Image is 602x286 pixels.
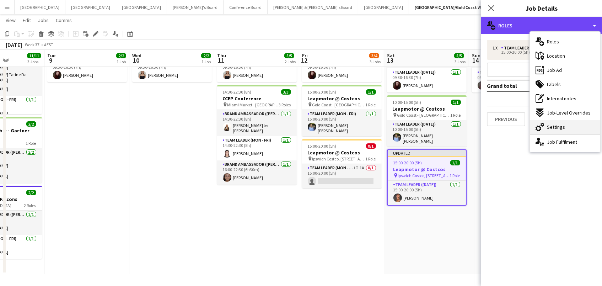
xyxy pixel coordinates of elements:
span: View [6,17,16,23]
a: View [3,16,18,25]
span: Internal notes [547,95,576,102]
div: Roles [481,17,602,34]
span: Week 37 [23,42,41,47]
button: [GEOGRAPHIC_DATA] [358,0,409,14]
app-card-role: Team Leader (Mon - Fri)1/109:30-16:30 (7h)[PERSON_NAME] [302,58,382,82]
span: 1 Role [450,173,460,178]
span: 3/3 [281,89,291,95]
button: Conference Board [224,0,268,14]
app-card-role: Team Leader (Mon - Fri)1/109:30-16:30 (7h)[PERSON_NAME] [217,58,297,82]
span: 15:00-20:00 (5h) [308,143,337,149]
span: 1 Role [366,156,376,161]
app-job-card: 15:00-20:00 (5h)0/1Leapmotor @ Costcos Ipswich Costco, [STREET_ADDRESS]1 RoleTeam Leader (Mon - F... [302,139,382,188]
span: 5/5 [454,53,464,58]
span: 0/1 [366,143,376,149]
span: 1 Role [26,141,36,146]
app-card-role: Team Leader (Mon - Fri)1/115:00-20:00 (5h)[PERSON_NAME] [PERSON_NAME] [302,110,382,136]
div: 3 Jobs [455,59,466,64]
div: Team Leader ([DATE]) [501,46,548,51]
span: Gold Coast - [GEOGRAPHIC_DATA] [312,102,366,107]
button: [GEOGRAPHIC_DATA] [65,0,116,14]
span: 10 [131,56,141,64]
span: 2 Roles [24,203,36,208]
span: Edit [23,17,31,23]
h3: Job Details [481,4,602,13]
app-card-role: Team Leader (Mon - Fri)1/109:30-16:30 (7h)[PERSON_NAME] [132,58,212,82]
h3: Leapmotor @ Costcos [302,95,382,102]
span: 9 [46,56,55,64]
button: Add role [487,63,596,77]
span: Sat [387,52,395,59]
app-card-role: Team Leader (Mon - Fri)1I1A0/115:00-20:00 (5h) [302,164,382,188]
span: Settings [547,124,565,130]
span: Fri [302,52,308,59]
h3: Leapmotor @ Costcos [387,106,467,112]
app-job-card: Updated15:00-20:00 (5h)1/1Leapmotor @ Costcos Ipswich Costco, [STREET_ADDRESS]1 RoleTeam Leader (... [387,149,467,206]
span: Jobs [38,17,49,23]
span: 2/2 [26,121,36,127]
app-card-role: Team Leader ([DATE])1/115:00-20:00 (5h)[PERSON_NAME] [388,181,466,205]
app-card-role: Brand Ambassador ([PERSON_NAME])1/114:30-22:30 (8h)[PERSON_NAME] ter [PERSON_NAME] [217,110,297,136]
span: 1 Role [451,112,461,118]
span: 3 Roles [279,102,291,107]
div: 2 Jobs [285,59,296,64]
span: Ipswich Costco, [STREET_ADDRESS] [398,173,450,178]
div: Job Fulfilment [530,135,600,149]
app-card-role: Team Leader ([DATE])1/110:00-15:00 (5h)[PERSON_NAME] [PERSON_NAME] [387,120,467,147]
div: 1 Job [201,59,211,64]
span: 1/1 [450,160,460,165]
div: AEST [44,42,53,47]
span: Wed [132,52,141,59]
span: 14 [471,56,480,64]
span: Job-Level Overrides [547,110,591,116]
span: Gold Coast - [GEOGRAPHIC_DATA] [397,112,451,118]
span: Thu [217,52,226,59]
span: 14:30-22:30 (8h) [223,89,252,95]
h3: Leapmotor @ Costcos [302,149,382,156]
app-job-card: 14:30-22:30 (8h)3/3CCEP Conference Miami Market - [GEOGRAPHIC_DATA]3 RolesBrand Ambassador ([PERS... [217,85,297,185]
h3: CCEP Conference [217,95,297,102]
span: 11/11 [27,53,41,58]
div: 15:00-20:00 (5h) [493,51,583,54]
h3: Leapmotor @ Costcos [388,166,466,173]
span: 11 [216,56,226,64]
span: 12 [301,56,308,64]
app-card-role: Team Leader (Mon - Fri)1/109:30-16:30 (7h)[PERSON_NAME] [47,58,127,82]
span: Location [547,53,565,59]
a: Edit [20,16,34,25]
span: 13 [386,56,395,64]
div: [DATE] [6,41,22,48]
span: 1/1 [366,89,376,95]
a: Jobs [35,16,52,25]
td: Grand total [487,80,554,91]
span: 2/2 [26,190,36,195]
a: Comms [53,16,75,25]
span: 2/2 [201,53,211,58]
button: Previous [487,112,525,126]
span: 1 Role [366,102,376,107]
span: 15:00-20:00 (5h) [393,160,422,165]
button: [PERSON_NAME] & [PERSON_NAME]'s Board [268,0,358,14]
span: 3/4 [369,53,379,58]
div: 10:00-15:00 (5h)1/1Leapmotor @ Costcos Gold Coast - [GEOGRAPHIC_DATA]1 RoleTeam Leader ([DATE])1/... [387,95,467,147]
span: Sun [472,52,480,59]
span: 2/2 [116,53,126,58]
div: Updated [388,150,466,156]
span: Labels [547,81,561,88]
span: Comms [56,17,72,23]
span: Tue [47,52,55,59]
app-card-role: Team Leader ([DATE])1/109:30-16:30 (7h)[PERSON_NAME] [472,68,552,92]
span: 15:00-20:00 (5h) [308,89,337,95]
app-card-role: Team Leader (Mon - Fri)1/114:30-22:30 (8h)[PERSON_NAME] [217,136,297,160]
app-job-card: 15:00-20:00 (5h)1/1Leapmotor @ Costcos Gold Coast - [GEOGRAPHIC_DATA]1 RoleTeam Leader (Mon - Fri... [302,85,382,136]
button: [GEOGRAPHIC_DATA] [15,0,65,14]
span: 5/5 [284,53,294,58]
span: Miami Market - [GEOGRAPHIC_DATA] [227,102,279,107]
span: Job Ad [547,67,562,73]
div: 3 Jobs [27,59,41,64]
app-card-role: Brand Ambassador ([PERSON_NAME])1/116:00-22:30 (6h30m)[PERSON_NAME] [217,160,297,185]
